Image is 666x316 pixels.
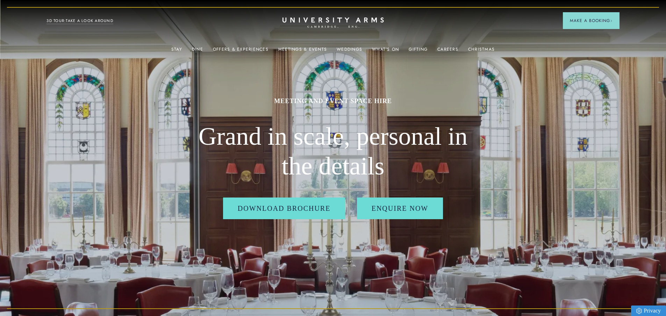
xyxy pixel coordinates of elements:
img: Privacy [636,308,642,314]
a: Christmas [468,47,495,56]
a: Download Brochure [223,197,345,219]
img: Arrow icon [610,20,613,22]
a: Privacy [631,306,666,316]
a: Offers & Experiences [213,47,268,56]
a: Gifting [409,47,428,56]
a: Meetings & Events [278,47,327,56]
a: 3D TOUR:TAKE A LOOK AROUND [46,18,113,24]
button: Make a BookingArrow icon [563,12,620,29]
a: Stay [171,47,182,56]
h2: Grand in scale, personal in the details [193,122,473,181]
a: Careers [437,47,458,56]
a: What's On [372,47,399,56]
a: Dine [192,47,203,56]
a: Home [282,17,384,28]
a: Enquire Now [357,197,443,219]
span: Make a Booking [570,17,613,24]
h1: MEETING AND EVENT SPACE HIRE [193,97,473,105]
a: Weddings [337,47,362,56]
